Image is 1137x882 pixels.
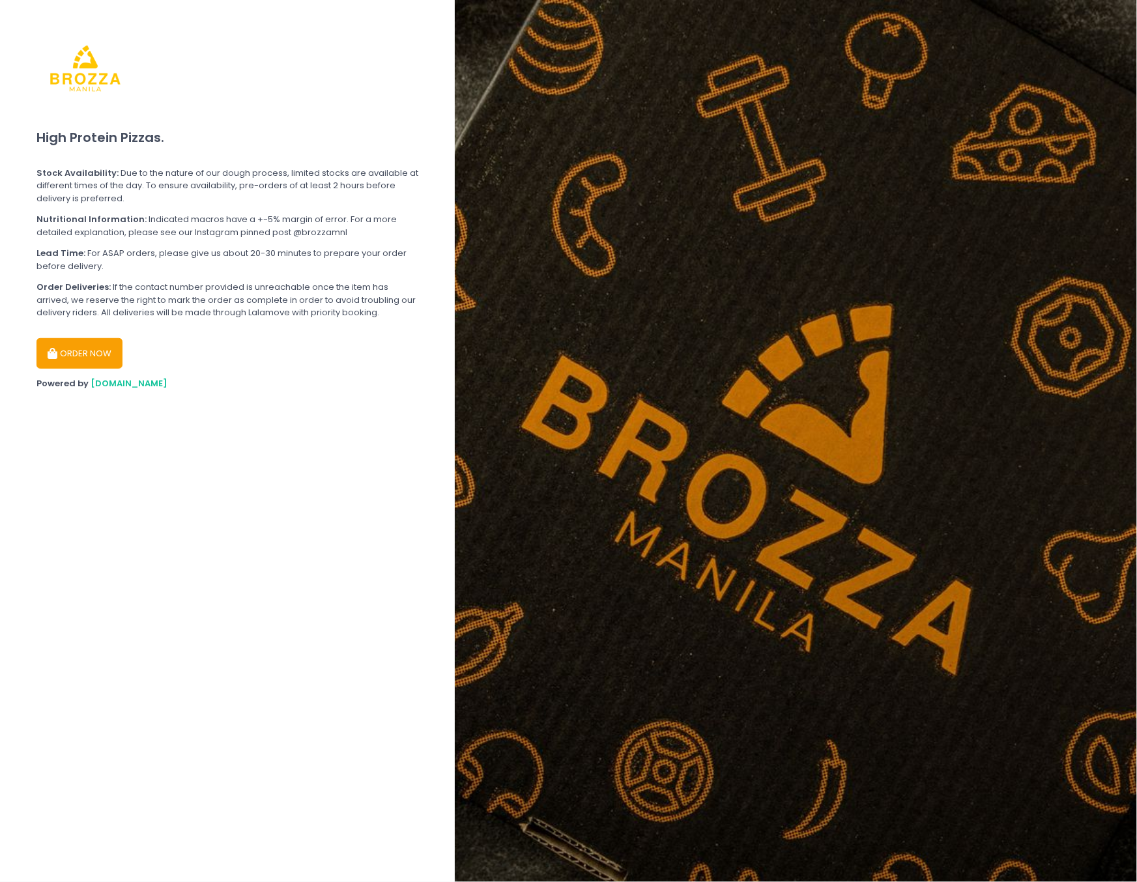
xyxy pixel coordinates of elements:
[36,117,418,158] div: High Protein Pizzas.
[36,281,111,293] b: Order Deliveries:
[36,247,418,272] div: For ASAP orders, please give us about 20-30 minutes to prepare your order before delivery.
[36,167,119,179] b: Stock Availability:
[36,338,122,369] button: ORDER NOW
[36,20,134,117] img: Brozza Manila
[36,213,147,225] b: Nutritional Information:
[36,377,418,390] div: Powered by
[91,377,167,390] a: [DOMAIN_NAME]
[36,247,85,259] b: Lead Time:
[36,167,418,205] div: Due to the nature of our dough process, limited stocks are available at different times of the da...
[36,281,418,319] div: If the contact number provided is unreachable once the item has arrived, we reserve the right to ...
[36,213,418,238] div: Indicated macros have a +-5% margin of error. For a more detailed explanation, please see our Ins...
